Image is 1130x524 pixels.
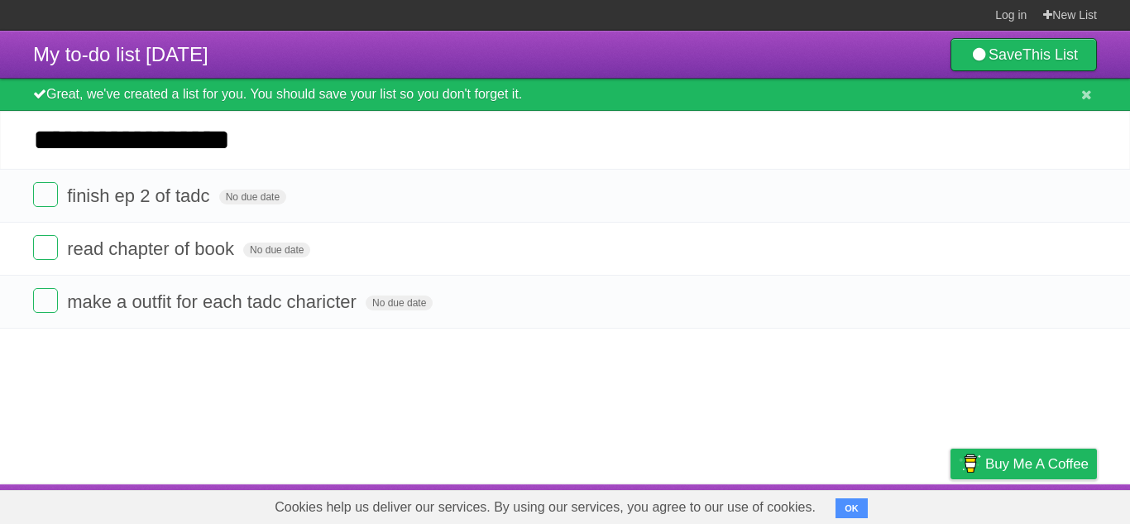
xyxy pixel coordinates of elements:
span: No due date [366,296,433,310]
a: Terms [873,488,909,520]
a: Developers [785,488,852,520]
img: Buy me a coffee [959,449,981,478]
a: About [730,488,765,520]
a: Buy me a coffee [950,449,1097,479]
label: Done [33,235,58,260]
span: make a outfit for each tadc charicter [67,291,361,312]
span: Buy me a coffee [985,449,1089,478]
span: read chapter of book [67,238,238,259]
a: SaveThis List [950,38,1097,71]
label: Done [33,182,58,207]
span: No due date [243,243,310,257]
label: Done [33,288,58,313]
button: OK [836,498,868,518]
a: Privacy [929,488,972,520]
span: No due date [219,190,286,204]
b: This List [1022,46,1078,63]
span: finish ep 2 of tadc [67,185,213,206]
span: Cookies help us deliver our services. By using our services, you agree to our use of cookies. [258,491,832,524]
a: Suggest a feature [993,488,1097,520]
span: My to-do list [DATE] [33,43,208,65]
